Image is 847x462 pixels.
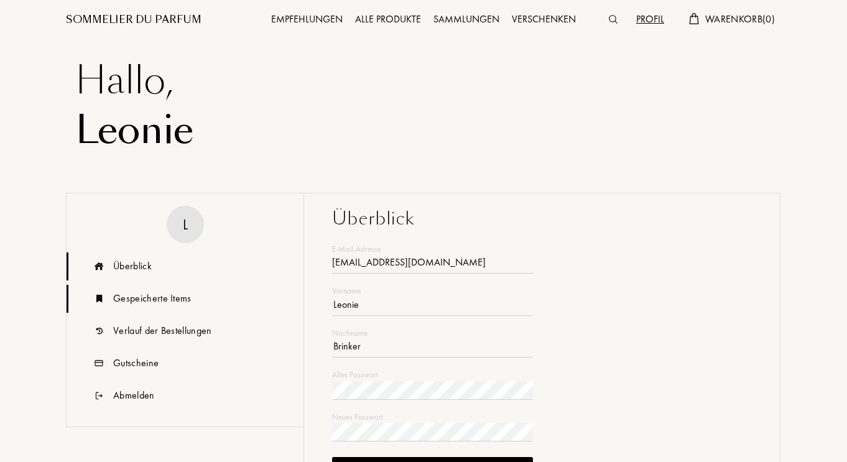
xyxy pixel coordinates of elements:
[349,12,427,25] a: Alle Produkte
[113,291,192,306] div: Gespeicherte Items
[349,12,427,28] div: Alle Produkte
[630,12,670,28] div: Profil
[332,285,532,297] div: Vorname
[113,388,155,403] div: Abmelden
[427,12,506,25] a: Sammlungen
[265,12,349,28] div: Empfehlungen
[113,356,159,371] div: Gutscheine
[91,382,107,410] img: icn_logout.svg
[91,349,107,377] img: icn_code.svg
[332,369,532,381] div: Altes Passwort
[506,12,582,28] div: Verschenken
[91,317,107,345] img: icn_history.svg
[113,259,152,274] div: Überblick
[609,15,618,24] img: search_icn.svg
[91,252,107,280] img: icn_overview.svg
[113,323,212,338] div: Verlauf der Bestellungen
[506,12,582,25] a: Verschenken
[75,106,772,155] div: Leonie
[332,255,532,274] div: [EMAIL_ADDRESS][DOMAIN_NAME]
[427,12,506,28] div: Sammlungen
[183,213,188,235] div: L
[332,411,532,423] div: Neues Passwort
[265,12,349,25] a: Empfehlungen
[705,12,775,25] span: Warenkorb ( 0 )
[630,12,670,25] a: Profil
[689,13,699,24] img: cart.svg
[332,206,752,232] div: Überblick
[332,243,532,256] div: E-Mail-Adresse
[91,285,107,313] img: icn_book.svg
[332,327,532,340] div: Nachname
[66,12,201,27] a: Sommelier du Parfum
[75,56,772,106] div: Hallo ,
